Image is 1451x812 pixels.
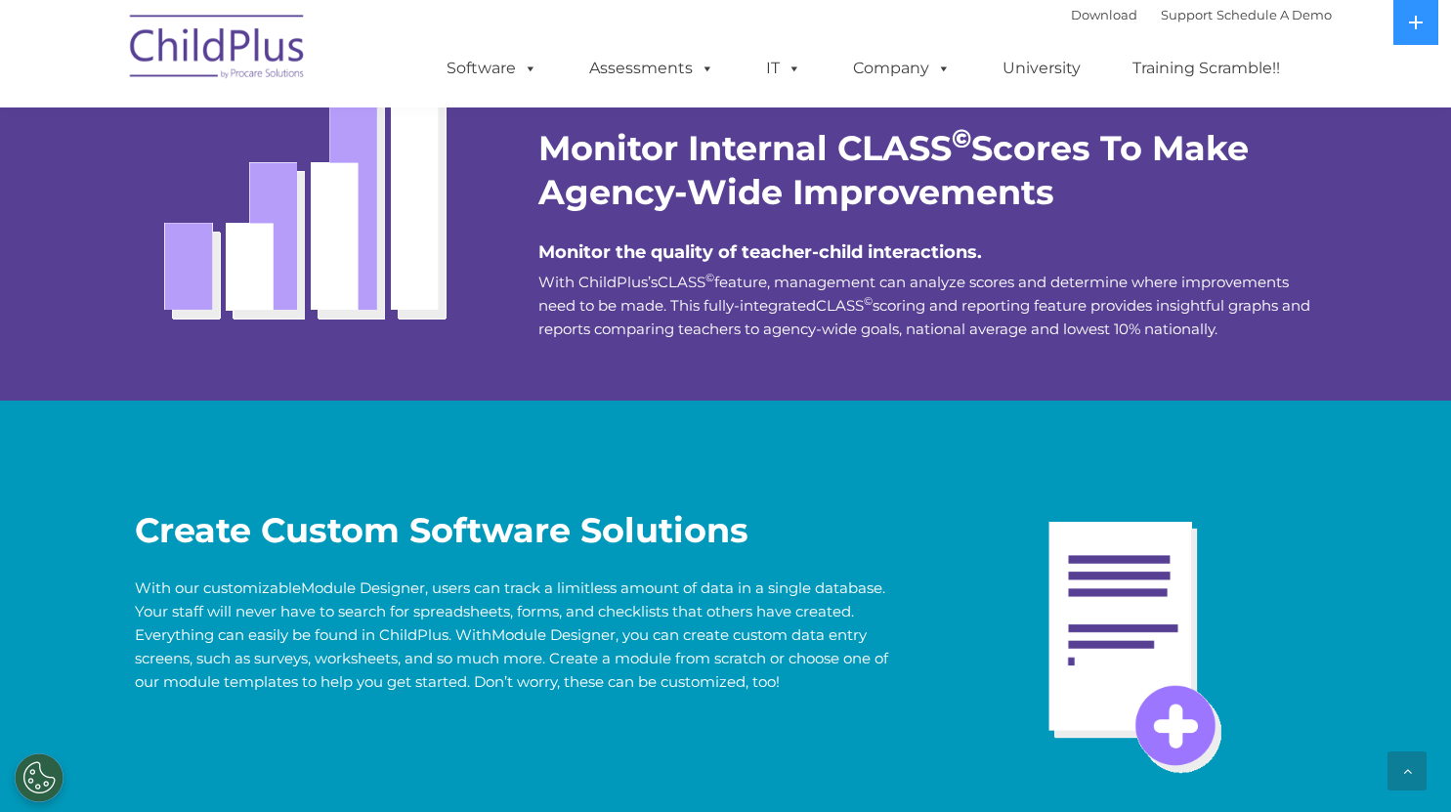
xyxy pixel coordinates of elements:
[135,578,888,691] span: With our customizable , users can track a limitless amount of data in a single database. Your sta...
[427,49,557,88] a: Software
[1216,7,1332,22] a: Schedule A Demo
[942,435,1316,809] img: Report-Custom-cropped3.gif
[570,49,734,88] a: Assessments
[747,49,821,88] a: IT
[15,753,64,802] button: Cookies Settings
[983,49,1100,88] a: University
[301,578,425,597] a: Module Designer
[833,49,970,88] a: Company
[952,123,971,154] sup: ©
[538,127,952,169] strong: Monitor Internal CLASS
[1071,7,1137,22] a: Download
[538,241,982,263] span: Monitor the quality of teacher-child interactions.
[538,273,1310,338] span: With ChildPlus’s feature, management can analyze scores and determine where improvements need to ...
[135,28,491,347] img: Class-bars2.gif
[1071,7,1332,22] font: |
[120,1,316,99] img: ChildPlus by Procare Solutions
[135,509,748,551] strong: Create Custom Software Solutions
[658,273,705,291] a: CLASS
[816,296,864,315] a: CLASS
[705,271,714,284] sup: ©
[864,294,873,308] sup: ©
[1161,7,1213,22] a: Support
[491,625,616,644] a: Module Designer
[1113,49,1300,88] a: Training Scramble!!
